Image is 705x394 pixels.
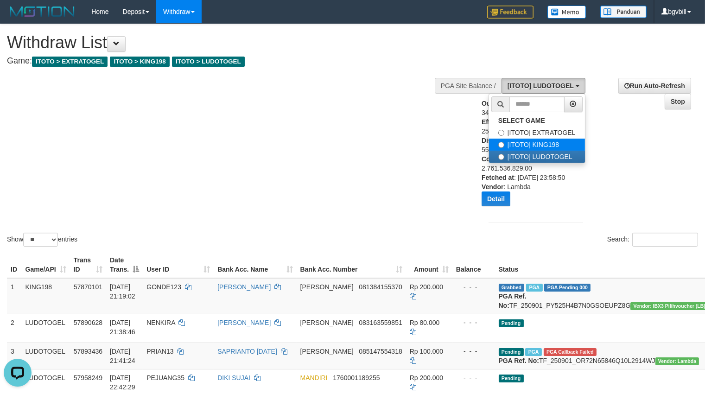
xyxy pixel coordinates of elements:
span: GONDE123 [146,283,181,291]
span: [DATE] 22:42:29 [110,374,135,391]
a: Stop [665,94,691,109]
span: [PERSON_NAME] [300,319,354,326]
label: [ITOTO] LUDOTOGEL [489,151,585,163]
b: Disbursement Balance: [482,137,554,144]
span: Rp 100.000 [410,348,443,355]
b: Vendor [482,183,503,191]
td: 1 [7,278,22,314]
div: Rp 341.029.562,00 Rp 250.131.607,00 Rp 55.089.000,00 Rp 2.761.536.829,00 : [DATE] 23:58:50 : Lambda [482,99,572,213]
th: Bank Acc. Name: activate to sort column ascending [214,252,296,278]
th: ID [7,252,22,278]
span: Vendor URL: https://order7.1velocity.biz [655,357,699,365]
input: [ITOTO] KING198 [498,142,504,148]
input: [ITOTO] LUDOTOGEL [498,154,504,160]
span: PRIAN13 [146,348,173,355]
th: Bank Acc. Number: activate to sort column ascending [297,252,406,278]
span: 57958249 [74,374,102,381]
img: Feedback.jpg [487,6,534,19]
td: 3 [7,343,22,369]
th: Trans ID: activate to sort column ascending [70,252,106,278]
span: Pending [499,348,524,356]
label: Show entries [7,233,77,247]
th: Date Trans.: activate to sort column descending [106,252,143,278]
span: [DATE] 21:38:46 [110,319,135,336]
span: ITOTO > LUDOTOGEL [172,57,245,67]
span: PGA Pending [544,284,591,292]
span: 57890628 [74,319,102,326]
span: Marked by bgvjany [526,284,542,292]
input: Search: [632,233,698,247]
input: [ITOTO] EXTRATOGEL [498,130,504,136]
span: [DATE] 21:19:02 [110,283,135,300]
h1: Withdraw List [7,33,461,52]
label: [ITOTO] EXTRATOGEL [489,127,585,139]
span: Rp 200.000 [410,283,443,291]
span: Copy 1760001189255 to clipboard [333,374,380,381]
span: [PERSON_NAME] [300,348,354,355]
span: Pending [499,375,524,382]
b: Outstanding Balance: [482,100,549,107]
h4: Game: [7,57,461,66]
td: LUDOTOGEL [22,343,70,369]
th: User ID: activate to sort column ascending [143,252,214,278]
div: - - - [456,318,491,327]
span: ITOTO > KING198 [110,57,170,67]
b: Fetched at [482,174,514,181]
span: Pending [499,319,524,327]
span: PGA Error [544,348,597,356]
a: [PERSON_NAME] [217,319,271,326]
span: Rp 80.000 [410,319,440,326]
b: Collection Balance: [482,155,542,163]
span: 57893436 [74,348,102,355]
span: Rp 200.000 [410,374,443,381]
div: - - - [456,282,491,292]
td: LUDOTOGEL [22,314,70,343]
span: 57870101 [74,283,102,291]
th: Amount: activate to sort column ascending [406,252,452,278]
b: Effective Balance: [482,118,538,126]
span: ITOTO > EXTRATOGEL [32,57,108,67]
img: Button%20Memo.svg [547,6,586,19]
span: PEJUANG35 [146,374,184,381]
span: [ITOTO] LUDOTOGEL [508,82,574,89]
span: [DATE] 21:41:24 [110,348,135,364]
a: DIKI SUJAI [217,374,250,381]
label: Search: [607,233,698,247]
span: Copy 081384155370 to clipboard [359,283,402,291]
div: - - - [456,347,491,356]
span: MANDIRI [300,374,328,381]
img: panduan.png [600,6,647,18]
span: Marked by bgvjany [525,348,541,356]
a: [PERSON_NAME] [217,283,271,291]
b: PGA Ref. No: [499,357,539,364]
button: Open LiveChat chat widget [4,4,32,32]
span: [PERSON_NAME] [300,283,354,291]
span: Copy 085147554318 to clipboard [359,348,402,355]
button: Detail [482,191,510,206]
span: Grabbed [499,284,525,292]
div: PGA Site Balance / [435,78,502,94]
div: - - - [456,373,491,382]
th: Game/API: activate to sort column ascending [22,252,70,278]
td: 2 [7,314,22,343]
a: SELECT GAME [489,114,585,127]
a: Run Auto-Refresh [618,78,691,94]
td: KING198 [22,278,70,314]
label: [ITOTO] KING198 [489,139,585,151]
span: NENKIRA [146,319,175,326]
img: MOTION_logo.png [7,5,77,19]
b: PGA Ref. No: [499,292,527,309]
button: [ITOTO] LUDOTOGEL [502,78,585,94]
th: Balance [452,252,495,278]
select: Showentries [23,233,58,247]
span: Copy 083163559851 to clipboard [359,319,402,326]
b: SELECT GAME [498,117,545,124]
a: SAPRIANTO [DATE] [217,348,277,355]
